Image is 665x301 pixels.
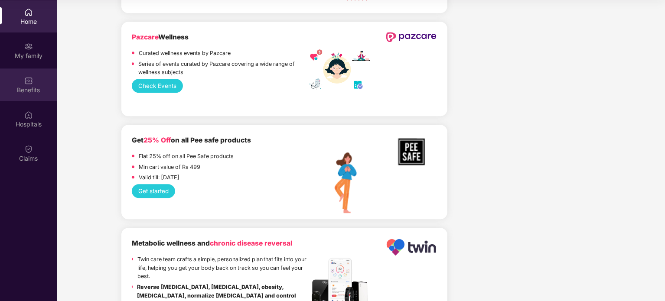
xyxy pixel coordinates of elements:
span: Pazcare [132,33,158,41]
img: svg+xml;base64,PHN2ZyBpZD0iQ2xhaW0iIHhtbG5zPSJodHRwOi8vd3d3LnczLm9yZy8yMDAwL3N2ZyIgd2lkdGg9IjIwIi... [24,145,33,153]
p: Curated wellness events by Pazcare [139,49,231,58]
b: Get on all Pee safe products [132,136,251,144]
img: PEE_SAFE%20Logo.png [386,135,437,168]
p: Min cart value of Rs 499 [139,163,200,172]
button: Get started [132,184,176,198]
p: Twin care team crafts a simple, personalized plan that fits into your life, helping you get your ... [137,255,310,281]
span: chronic disease reversal [210,239,292,247]
img: wellness_mobile.png [310,49,370,91]
span: 25% Off [143,136,171,144]
p: Series of events curated by Pazcare covering a wide range of wellness subjects [138,60,310,77]
img: Logo.png [386,238,437,256]
img: svg+xml;base64,PHN2ZyBpZD0iSG9zcGl0YWxzIiB4bWxucz0iaHR0cDovL3d3dy53My5vcmcvMjAwMC9zdmciIHdpZHRoPS... [24,110,33,119]
b: Metabolic wellness and [132,239,292,247]
img: svg+xml;base64,PHN2ZyBpZD0iQmVuZWZpdHMiIHhtbG5zPSJodHRwOi8vd3d3LnczLm9yZy8yMDAwL3N2ZyIgd2lkdGg9Ij... [24,76,33,85]
img: svg+xml;base64,PHN2ZyB3aWR0aD0iMjAiIGhlaWdodD0iMjAiIHZpZXdCb3g9IjAgMCAyMCAyMCIgZmlsbD0ibm9uZSIgeG... [24,42,33,51]
img: newPazcareLogo.svg [386,32,437,42]
img: Pee_Safe%20Illustration.png [310,152,370,213]
button: Check Events [132,79,183,93]
p: Valid till: [DATE] [139,173,179,182]
p: Flat 25% off on all Pee Safe products [139,152,234,161]
img: svg+xml;base64,PHN2ZyBpZD0iSG9tZSIgeG1sbnM9Imh0dHA6Ly93d3cudzMub3JnLzIwMDAvc3ZnIiB3aWR0aD0iMjAiIG... [24,8,33,16]
b: Wellness [132,33,189,41]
